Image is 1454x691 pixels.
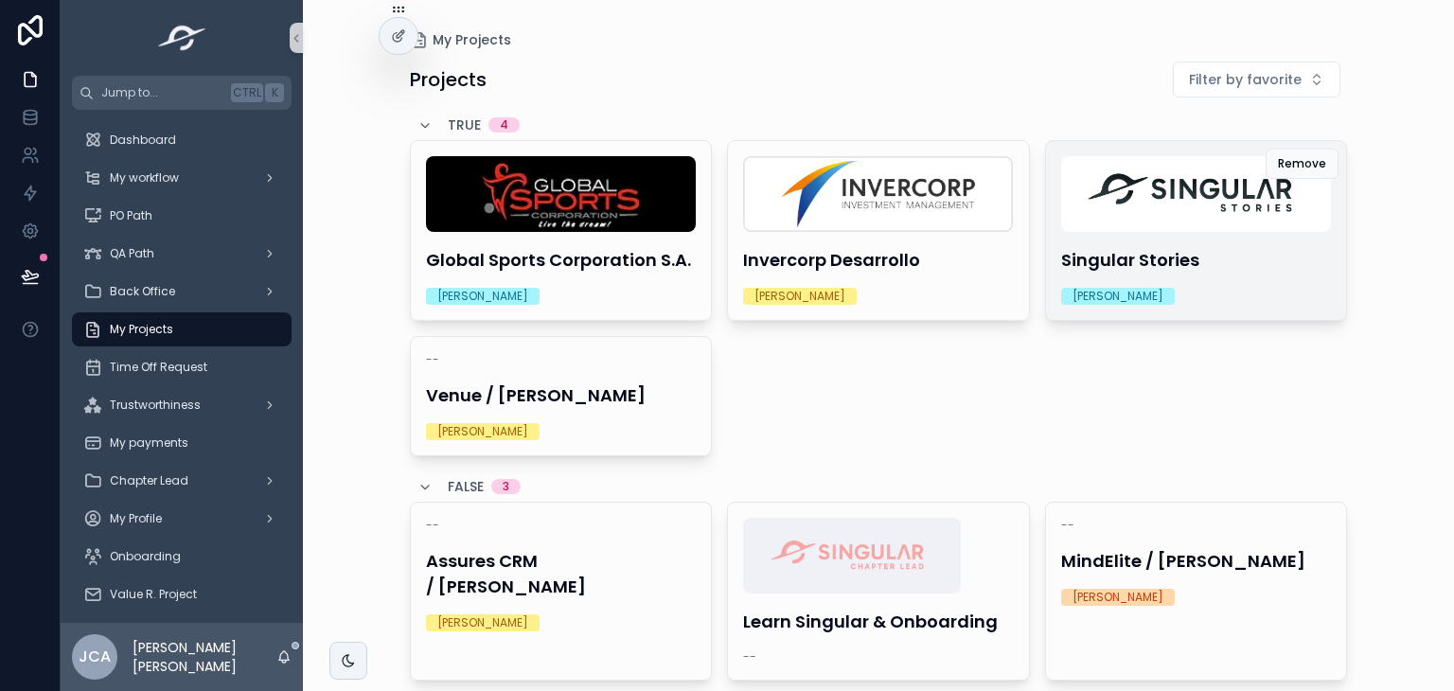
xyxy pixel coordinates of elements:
[1073,288,1163,305] div: [PERSON_NAME]
[110,360,207,375] span: Time Off Request
[133,638,276,676] p: [PERSON_NAME] [PERSON_NAME]
[426,156,697,232] img: cropimage9134.webp
[448,115,481,134] span: TRUE
[410,66,487,93] h1: Projects
[1266,149,1339,179] button: Remove
[1278,156,1326,171] span: Remove
[1061,247,1332,273] h4: Singular Stories
[72,123,292,157] a: Dashboard
[72,502,292,536] a: My Profile
[426,518,439,533] span: --
[101,85,223,100] span: Jump to...
[110,398,201,413] span: Trustworthiness
[433,30,511,49] span: My Projects
[448,477,484,496] span: FALSE
[743,609,1014,634] h4: Learn Singular & Onboarding
[410,140,713,321] a: cropimage9134.webpGlobal Sports Corporation S.A.[PERSON_NAME]
[72,388,292,422] a: Trustworthiness
[72,577,292,611] a: Value R. Project
[79,646,111,668] span: JCA
[72,350,292,384] a: Time Off Request
[61,110,303,623] div: scrollable content
[1061,548,1332,574] h4: MindElite / [PERSON_NAME]
[426,548,697,599] h4: Assures CRM / [PERSON_NAME]
[500,117,508,133] div: 4
[110,170,179,186] span: My workflow
[743,247,1014,273] h4: Invercorp Desarrollo
[110,549,181,564] span: Onboarding
[72,312,292,346] a: My Projects
[267,85,282,100] span: K
[727,140,1030,321] a: invercorp.pngInvercorp Desarrollo[PERSON_NAME]
[754,288,845,305] div: [PERSON_NAME]
[1045,140,1348,321] a: SStories.pngSingular Stories[PERSON_NAME]Remove
[110,473,188,488] span: Chapter Lead
[110,435,188,451] span: My payments
[503,479,509,494] div: 3
[72,275,292,309] a: Back Office
[72,464,292,498] a: Chapter Lead
[1045,502,1348,681] a: --MindElite / [PERSON_NAME][PERSON_NAME]
[110,284,175,299] span: Back Office
[110,208,152,223] span: PO Path
[152,23,212,53] img: App logo
[110,246,154,261] span: QA Path
[743,518,961,594] img: Singular-Chapter-Lead.png
[426,382,697,408] h4: Venue / [PERSON_NAME]
[1173,62,1340,97] button: Select Button
[426,247,697,273] h4: Global Sports Corporation S.A.
[1061,518,1074,533] span: --
[231,83,263,102] span: Ctrl
[437,614,528,631] div: [PERSON_NAME]
[110,322,173,337] span: My Projects
[437,288,528,305] div: [PERSON_NAME]
[110,133,176,148] span: Dashboard
[743,156,1013,232] img: invercorp.png
[1061,156,1331,232] img: SStories.png
[110,511,162,526] span: My Profile
[72,199,292,233] a: PO Path
[426,352,439,367] span: --
[72,237,292,271] a: QA Path
[110,587,197,602] span: Value R. Project
[743,649,756,664] span: --
[410,336,713,456] a: --Venue / [PERSON_NAME][PERSON_NAME]
[72,76,292,110] button: Jump to...CtrlK
[72,161,292,195] a: My workflow
[727,502,1030,681] a: Singular-Chapter-Lead.pngLearn Singular & Onboarding--
[72,540,292,574] a: Onboarding
[1189,70,1302,89] span: Filter by favorite
[410,30,511,49] a: My Projects
[410,502,713,681] a: --Assures CRM / [PERSON_NAME][PERSON_NAME]
[1073,589,1163,606] div: [PERSON_NAME]
[437,423,528,440] div: [PERSON_NAME]
[72,426,292,460] a: My payments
